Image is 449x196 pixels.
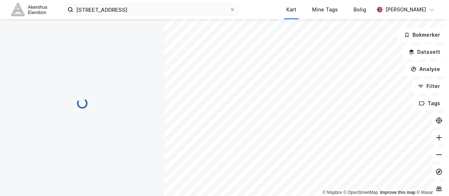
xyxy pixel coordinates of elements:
[403,45,446,59] button: Datasett
[385,5,426,14] div: [PERSON_NAME]
[322,190,342,195] a: Mapbox
[312,5,338,14] div: Mine Tags
[286,5,296,14] div: Kart
[344,190,378,195] a: OpenStreetMap
[380,190,415,195] a: Improve this map
[11,3,47,16] img: akershus-eiendom-logo.9091f326c980b4bce74ccdd9f866810c.svg
[412,79,446,93] button: Filter
[354,5,366,14] div: Bolig
[77,98,88,109] img: spinner.a6d8c91a73a9ac5275cf975e30b51cfb.svg
[413,162,449,196] div: Kontrollprogram for chat
[413,96,446,110] button: Tags
[398,28,446,42] button: Bokmerker
[73,4,230,15] input: Søk på adresse, matrikkel, gårdeiere, leietakere eller personer
[413,162,449,196] iframe: Chat Widget
[405,62,446,76] button: Analyse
